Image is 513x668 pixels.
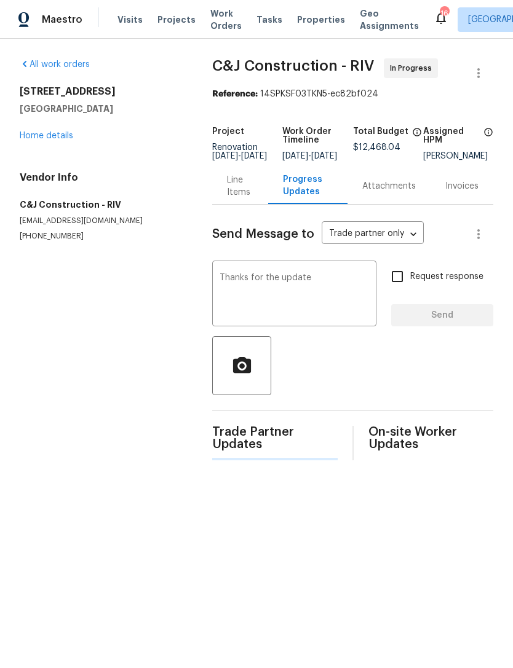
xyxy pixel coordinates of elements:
[20,60,90,69] a: All work orders
[212,88,493,100] div: 14SPKSF03TKN5-ec82bf024
[20,171,183,184] h4: Vendor Info
[212,58,374,73] span: C&J Construction - RIV
[157,14,196,26] span: Projects
[220,273,369,316] textarea: Thanks for the update
[212,228,314,240] span: Send Message to
[20,103,183,115] h5: [GEOGRAPHIC_DATA]
[212,143,267,160] span: Renovation
[20,231,183,242] p: [PHONE_NUMBER]
[368,426,493,450] span: On-site Worker Updates
[42,14,82,26] span: Maestro
[353,143,400,152] span: $12,468.04
[322,224,424,245] div: Trade partner only
[282,152,308,160] span: [DATE]
[210,7,242,32] span: Work Orders
[20,198,183,211] h5: C&J Construction - RIV
[360,7,419,32] span: Geo Assignments
[390,62,437,74] span: In Progress
[212,127,244,136] h5: Project
[283,173,333,198] div: Progress Updates
[212,90,258,98] b: Reference:
[282,127,352,144] h5: Work Order Timeline
[423,127,480,144] h5: Assigned HPM
[440,7,448,20] div: 16
[20,216,183,226] p: [EMAIL_ADDRESS][DOMAIN_NAME]
[353,127,408,136] h5: Total Budget
[117,14,143,26] span: Visits
[483,127,493,152] span: The hpm assigned to this work order.
[20,132,73,140] a: Home details
[410,270,483,283] span: Request response
[20,85,183,98] h2: [STREET_ADDRESS]
[423,152,493,160] div: [PERSON_NAME]
[311,152,337,160] span: [DATE]
[445,180,479,192] div: Invoices
[227,174,253,198] div: Line Items
[256,15,282,24] span: Tasks
[412,127,422,143] span: The total cost of line items that have been proposed by Opendoor. This sum includes line items th...
[362,180,416,192] div: Attachments
[212,152,238,160] span: [DATE]
[282,152,337,160] span: -
[212,426,337,450] span: Trade Partner Updates
[212,152,267,160] span: -
[297,14,345,26] span: Properties
[241,152,267,160] span: [DATE]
